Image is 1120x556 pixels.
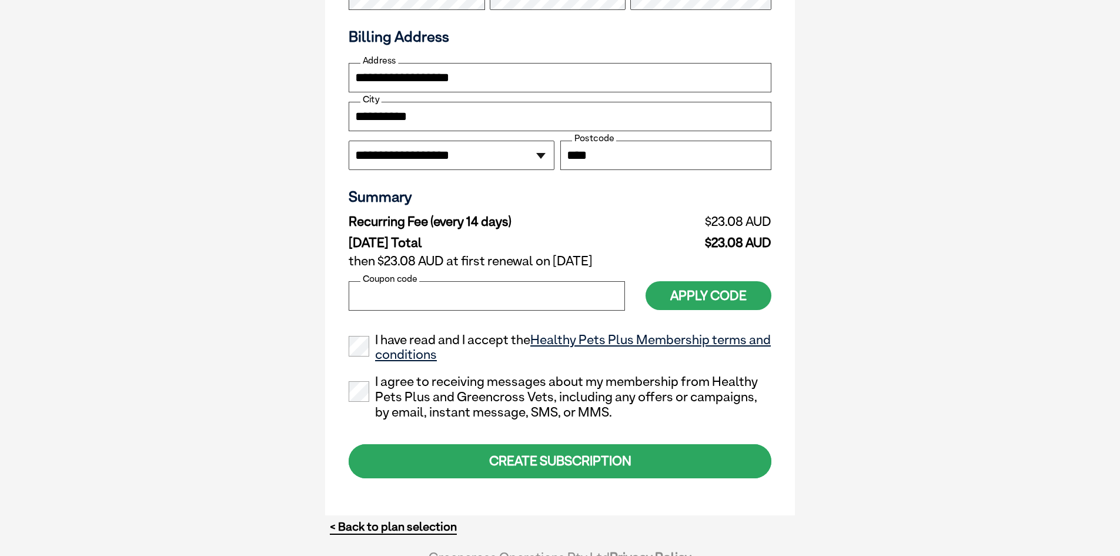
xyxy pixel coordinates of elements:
[349,336,369,357] input: I have read and I accept theHealthy Pets Plus Membership terms and conditions
[349,332,771,363] label: I have read and I accept the
[360,55,398,66] label: Address
[349,211,647,232] td: Recurring Fee (every 14 days)
[349,381,369,402] input: I agree to receiving messages about my membership from Healthy Pets Plus and Greencross Vets, inc...
[646,281,771,310] button: Apply Code
[360,274,419,284] label: Coupon code
[349,188,771,205] h3: Summary
[647,211,771,232] td: $23.08 AUD
[375,332,771,362] a: Healthy Pets Plus Membership terms and conditions
[349,28,771,45] h3: Billing Address
[349,374,771,420] label: I agree to receiving messages about my membership from Healthy Pets Plus and Greencross Vets, inc...
[647,232,771,251] td: $23.08 AUD
[349,232,647,251] td: [DATE] Total
[349,444,771,478] div: CREATE SUBSCRIPTION
[349,251,771,272] td: then $23.08 AUD at first renewal on [DATE]
[572,133,616,144] label: Postcode
[360,94,382,105] label: City
[330,520,457,534] a: < Back to plan selection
